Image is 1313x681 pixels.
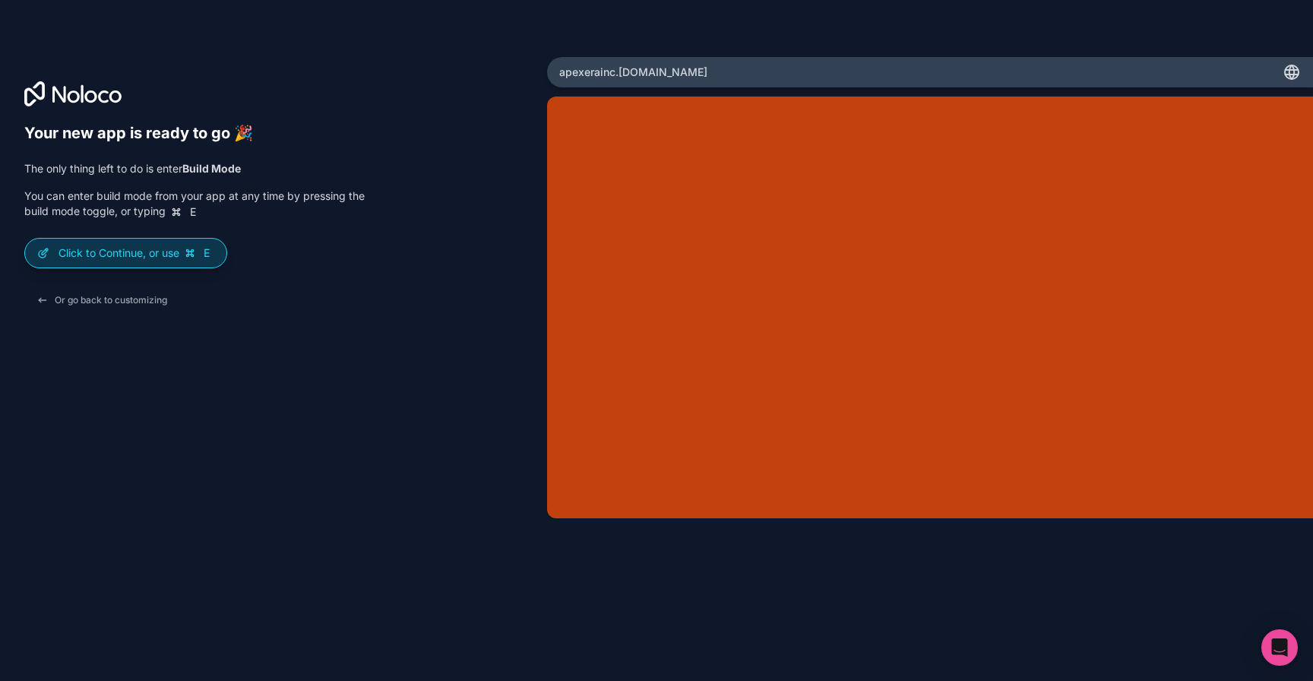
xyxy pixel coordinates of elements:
p: Click to Continue, or use [59,245,214,261]
p: You can enter build mode from your app at any time by pressing the build mode toggle, or typing [24,188,365,220]
span: apexerainc .[DOMAIN_NAME] [559,65,707,80]
span: E [187,206,199,218]
button: Or go back to customizing [24,287,179,314]
div: Open Intercom Messenger [1261,629,1298,666]
strong: Build Mode [182,162,241,175]
iframe: App Preview [547,97,1313,519]
h6: Your new app is ready to go 🎉 [24,124,365,143]
p: The only thing left to do is enter [24,161,365,176]
span: E [201,247,213,259]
